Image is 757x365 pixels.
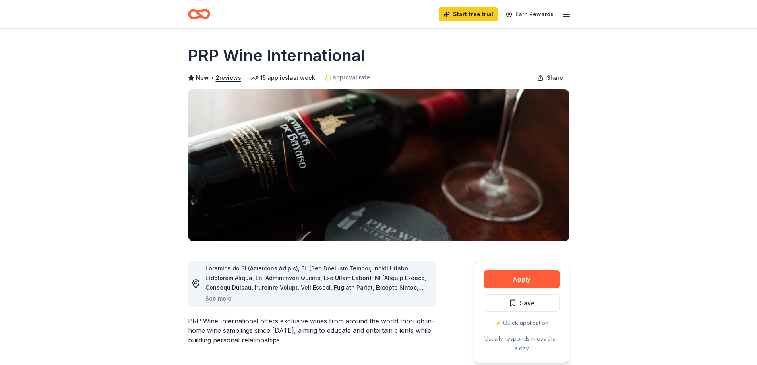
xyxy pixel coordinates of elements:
[188,5,210,23] a: Home
[501,7,558,21] a: Earn Rewards
[211,75,213,81] span: •
[439,7,498,21] a: Start free trial
[531,70,569,86] button: Share
[196,73,209,83] span: New
[484,294,560,312] button: Save
[188,89,569,241] img: Image for PRP Wine International
[216,73,241,83] button: 2reviews
[484,270,560,288] button: Apply
[325,73,370,82] a: approval rate
[188,316,436,345] div: PRP Wine International offers exclusive wines from around the world through in-home wine sampling...
[520,298,535,308] span: Save
[547,73,563,83] span: Share
[484,334,560,353] div: Usually responds in less than a day
[484,318,560,328] div: ⚡️ Quick application
[251,73,315,83] div: 15 applies last week
[188,44,365,67] h1: PRP Wine International
[205,294,232,303] button: See more
[333,73,370,82] span: approval rate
